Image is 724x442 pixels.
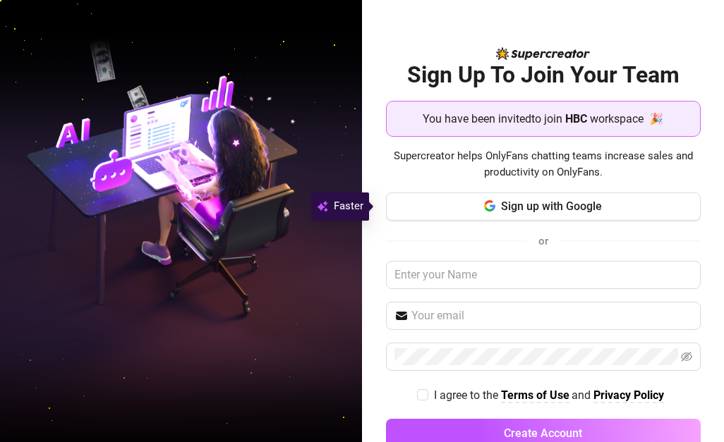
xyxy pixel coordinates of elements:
span: Faster [334,198,363,215]
img: logo-BBDzfeDw.svg [496,47,590,60]
input: Your email [411,307,692,324]
span: or [538,235,548,247]
img: svg%3e [317,198,328,215]
strong: Privacy Policy [593,388,664,402]
h2: Sign Up To Join Your Team [386,61,701,90]
span: You have been invited to join [423,110,562,128]
a: Terms of Use [501,388,569,403]
input: Enter your Name [386,261,701,289]
span: Create Account [504,426,582,440]
strong: HBC [565,112,587,125]
span: Supercreator helps OnlyFans chatting teams increase sales and productivity on OnlyFans. [386,148,701,181]
span: Sign up with Google [501,199,602,213]
strong: Terms of Use [501,388,569,402]
span: eye-invisible [681,351,692,362]
a: Privacy Policy [593,388,664,403]
button: Sign up with Google [386,192,701,221]
span: I agree to the [434,388,501,402]
span: workspace 🎉 [590,110,663,128]
span: and [572,388,593,402]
